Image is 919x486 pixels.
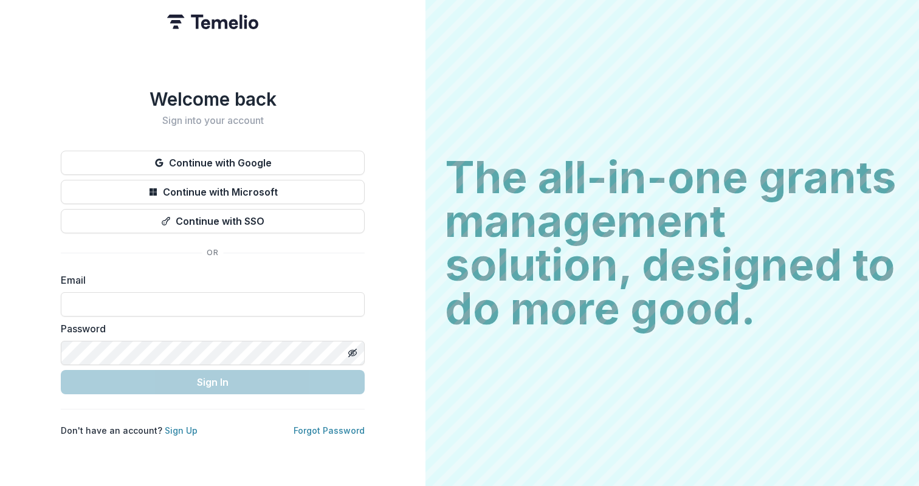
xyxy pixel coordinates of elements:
[61,88,365,110] h1: Welcome back
[61,370,365,394] button: Sign In
[61,424,198,437] p: Don't have an account?
[61,321,357,336] label: Password
[61,273,357,287] label: Email
[167,15,258,29] img: Temelio
[165,425,198,436] a: Sign Up
[343,343,362,363] button: Toggle password visibility
[61,180,365,204] button: Continue with Microsoft
[61,209,365,233] button: Continue with SSO
[61,151,365,175] button: Continue with Google
[294,425,365,436] a: Forgot Password
[61,115,365,126] h2: Sign into your account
